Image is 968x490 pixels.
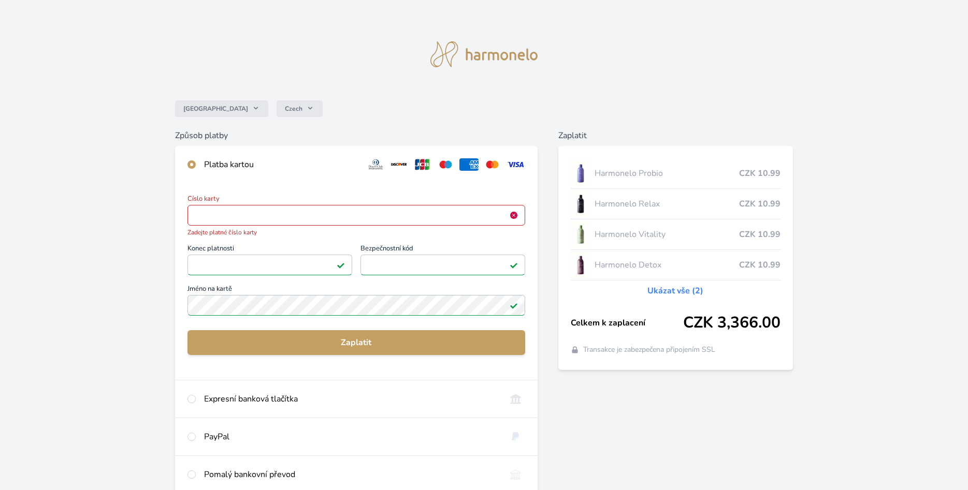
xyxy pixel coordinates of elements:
[413,158,432,171] img: jcb.svg
[571,191,590,217] img: CLEAN_RELAX_se_stinem_x-lo.jpg
[571,252,590,278] img: DETOX_se_stinem_x-lo.jpg
[187,196,525,205] span: Číslo karty
[175,129,538,142] h6: Způsob platby
[595,198,739,210] span: Harmonelo Relax
[571,317,683,329] span: Celkem k zaplacení
[196,336,517,349] span: Zaplatit
[337,261,345,269] img: Platné pole
[510,211,518,219] img: Chyba
[459,158,479,171] img: amex.svg
[285,105,302,113] span: Czech
[187,228,525,237] span: Zadejte platné číslo karty
[595,228,739,241] span: Harmonelo Vitality
[483,158,502,171] img: mc.svg
[183,105,248,113] span: [GEOGRAPHIC_DATA]
[204,430,498,443] div: PayPal
[506,430,525,443] img: paypal.svg
[571,160,590,186] img: CLEAN_PROBIO_se_stinem_x-lo.jpg
[510,261,518,269] img: Platné pole
[192,258,348,272] iframe: Iframe pro datum vypršení platnosti
[595,259,739,271] span: Harmonelo Detox
[430,41,538,67] img: logo.svg
[739,259,781,271] span: CZK 10.99
[571,221,590,247] img: CLEAN_VITALITY_se_stinem_x-lo.jpg
[739,228,781,241] span: CZK 10.99
[187,330,525,355] button: Zaplatit
[204,158,358,171] div: Platba kartou
[436,158,455,171] img: maestro.svg
[175,100,268,117] button: [GEOGRAPHIC_DATA]
[683,314,781,332] span: CZK 3,366.00
[506,393,525,405] img: onlineBanking_CZ.svg
[506,158,525,171] img: visa.svg
[739,198,781,210] span: CZK 10.99
[277,100,323,117] button: Czech
[187,286,525,295] span: Jméno na kartě
[506,468,525,481] img: bankTransfer_IBAN.svg
[187,245,352,255] span: Konec platnosti
[360,245,525,255] span: Bezpečnostní kód
[510,301,518,309] img: Platné pole
[583,345,715,355] span: Transakce je zabezpečena připojením SSL
[595,167,739,180] span: Harmonelo Probio
[558,129,793,142] h6: Zaplatit
[192,208,521,222] iframe: Iframe pro číslo karty
[187,295,525,316] input: Jméno na kartěPlatné pole
[204,393,498,405] div: Expresní banková tlačítka
[204,468,498,481] div: Pomalý bankovní převod
[365,258,521,272] iframe: Iframe pro bezpečnostní kód
[366,158,385,171] img: diners.svg
[389,158,409,171] img: discover.svg
[739,167,781,180] span: CZK 10.99
[647,285,703,297] a: Ukázat vše (2)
